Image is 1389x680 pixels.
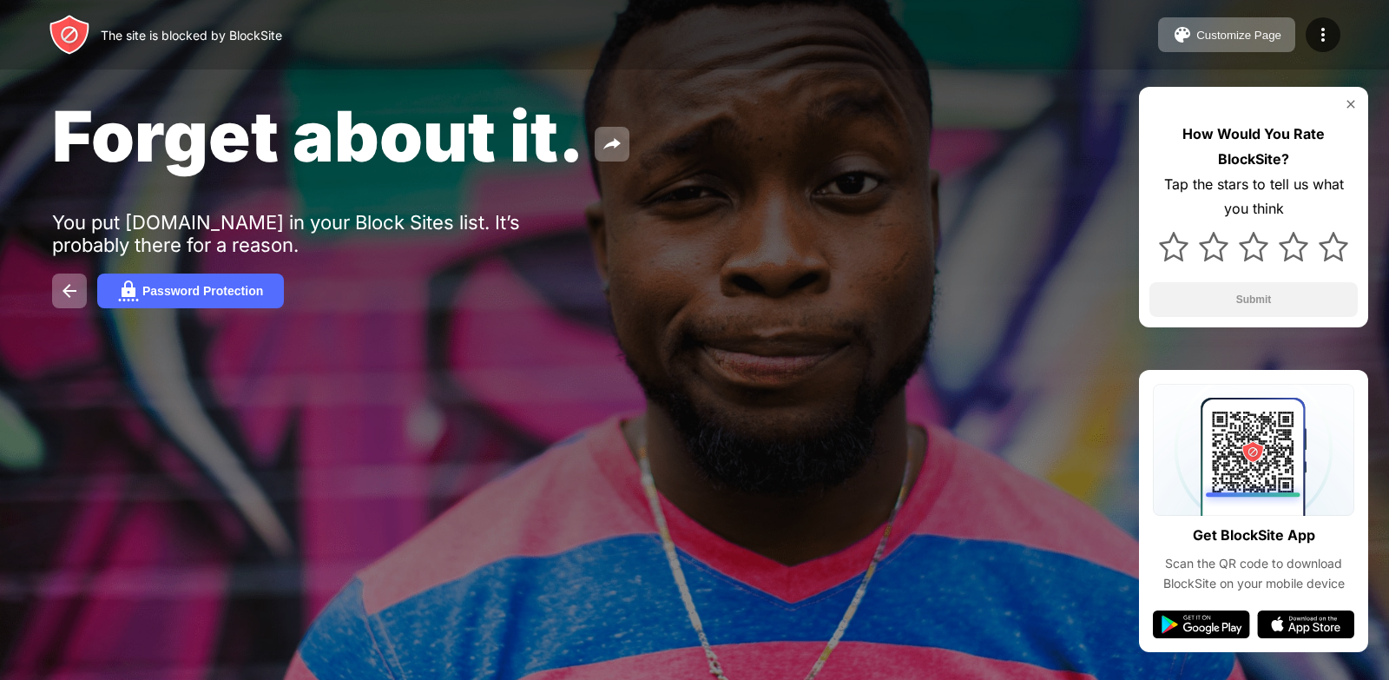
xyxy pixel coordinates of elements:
[1199,232,1228,261] img: star.svg
[1239,232,1268,261] img: star.svg
[1153,384,1354,516] img: qrcode.svg
[118,281,139,301] img: password.svg
[1149,282,1358,317] button: Submit
[142,284,263,298] div: Password Protection
[1149,122,1358,172] div: How Would You Rate BlockSite?
[1153,611,1250,638] img: google-play.svg
[1279,232,1308,261] img: star.svg
[101,28,282,43] div: The site is blocked by BlockSite
[1149,172,1358,222] div: Tap the stars to tell us what you think
[1257,611,1354,638] img: app-store.svg
[1159,232,1188,261] img: star.svg
[1172,24,1193,45] img: pallet.svg
[1153,554,1354,593] div: Scan the QR code to download BlockSite on your mobile device
[1193,523,1315,548] div: Get BlockSite App
[97,274,284,308] button: Password Protection
[59,281,80,301] img: back.svg
[1313,24,1333,45] img: menu-icon.svg
[1158,17,1295,52] button: Customize Page
[52,211,589,256] div: You put [DOMAIN_NAME] in your Block Sites list. It’s probably there for a reason.
[52,94,584,178] span: Forget about it.
[602,134,622,155] img: share.svg
[49,14,90,56] img: header-logo.svg
[1319,232,1348,261] img: star.svg
[1196,29,1281,42] div: Customize Page
[1344,97,1358,111] img: rate-us-close.svg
